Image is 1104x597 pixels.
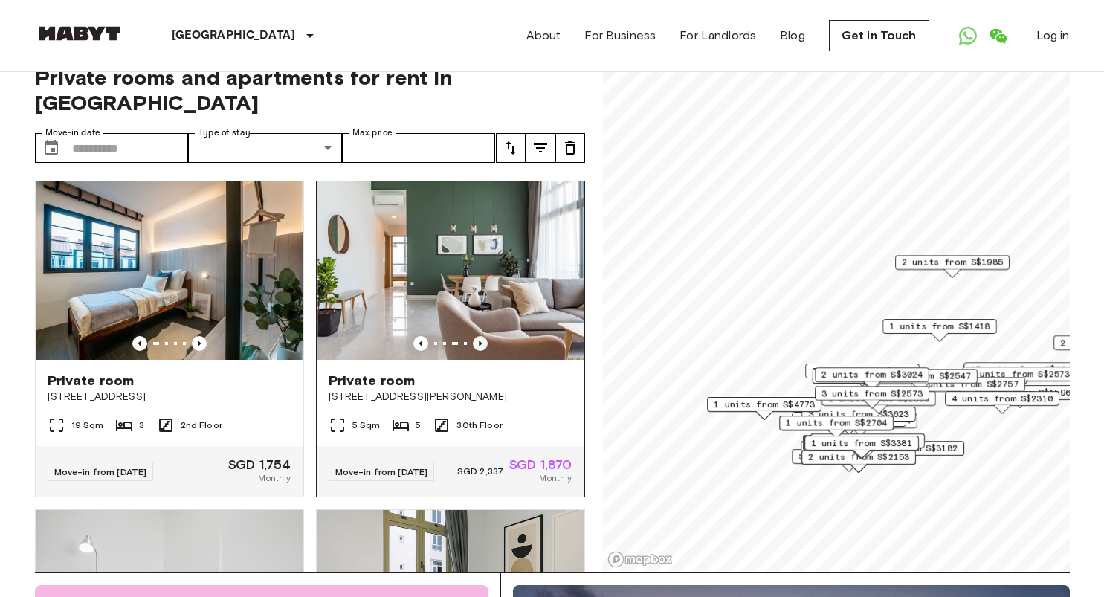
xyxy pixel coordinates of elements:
[962,367,1076,390] div: Map marker
[821,391,936,414] div: Map marker
[808,407,909,421] span: 3 units from S$3623
[607,551,673,568] a: Mapbox logo
[181,419,222,432] span: 2nd Floor
[889,320,990,333] span: 1 units from S$1418
[779,416,894,439] div: Map marker
[198,126,251,139] label: Type of stay
[805,364,920,387] div: Map marker
[71,419,104,432] span: 19 Sqm
[457,465,503,478] span: SGD 2,337
[48,390,291,404] span: [STREET_ADDRESS]
[803,436,917,459] div: Map marker
[329,390,572,404] span: [STREET_ADDRESS][PERSON_NAME]
[192,336,207,351] button: Previous image
[329,372,416,390] span: Private room
[812,364,913,378] span: 3 units from S$1985
[473,336,488,351] button: Previous image
[316,181,585,497] a: Previous imagePrevious imagePrivate room[STREET_ADDRESS][PERSON_NAME]5 Sqm530th FloorMove-in from...
[526,133,555,163] button: tune
[36,181,303,360] img: Marketing picture of unit SG-01-027-006-02
[817,434,918,448] span: 1 units from S$4200
[792,449,906,472] div: Map marker
[895,255,1010,278] div: Map marker
[983,21,1013,51] a: Open WeChat
[714,398,815,411] span: 1 units from S$4773
[911,377,1025,400] div: Map marker
[821,368,923,381] span: 2 units from S$3024
[139,419,144,432] span: 3
[132,336,147,351] button: Previous image
[970,363,1076,376] span: 17 units from S$1243
[456,419,503,432] span: 30th Floor
[801,450,916,473] div: Map marker
[815,367,929,390] div: Map marker
[963,362,1083,385] div: Map marker
[815,386,929,409] div: Map marker
[352,126,393,139] label: Max price
[902,256,1003,269] span: 2 units from S$1985
[258,471,291,485] span: Monthly
[804,436,919,459] div: Map marker
[812,369,932,392] div: Map marker
[870,370,971,383] span: 1 units from S$2547
[45,126,100,139] label: Move-in date
[1036,27,1070,45] a: Log in
[335,466,428,477] span: Move-in from [DATE]
[35,65,585,115] span: Private rooms and apartments for rent in [GEOGRAPHIC_DATA]
[228,458,291,471] span: SGD 1,754
[317,181,585,360] img: Marketing picture of unit SG-01-113-001-05
[780,27,805,45] a: Blog
[509,458,572,471] span: SGD 1,870
[803,413,917,436] div: Map marker
[584,27,656,45] a: For Business
[829,20,929,51] a: Get in Touch
[36,133,66,163] button: Choose date
[969,367,1070,381] span: 1 units from S$2573
[539,471,572,485] span: Monthly
[555,133,585,163] button: tune
[810,433,925,456] div: Map marker
[863,369,978,392] div: Map marker
[882,319,997,342] div: Map marker
[801,441,915,464] div: Map marker
[496,133,526,163] button: tune
[352,419,381,432] span: 5 Sqm
[811,436,912,450] span: 1 units from S$3381
[952,392,1053,405] span: 4 units from S$2310
[35,181,304,497] a: Marketing picture of unit SG-01-027-006-02Previous imagePrevious imagePrivate room[STREET_ADDRESS...
[798,450,900,463] span: 5 units from S$1680
[679,27,756,45] a: For Landlords
[856,442,958,455] span: 1 units from S$3182
[786,416,887,430] span: 1 units from S$2704
[804,436,918,459] div: Map marker
[603,47,1070,572] canvas: Map
[416,419,421,432] span: 5
[821,387,923,400] span: 3 units from S$2573
[953,21,983,51] a: Open WhatsApp
[945,391,1059,414] div: Map marker
[526,27,561,45] a: About
[48,372,135,390] span: Private room
[54,466,147,477] span: Move-in from [DATE]
[917,378,1019,391] span: 2 units from S$2757
[413,336,428,351] button: Previous image
[172,27,296,45] p: [GEOGRAPHIC_DATA]
[850,441,964,464] div: Map marker
[35,26,124,41] img: Habyt
[801,407,916,430] div: Map marker
[707,397,821,420] div: Map marker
